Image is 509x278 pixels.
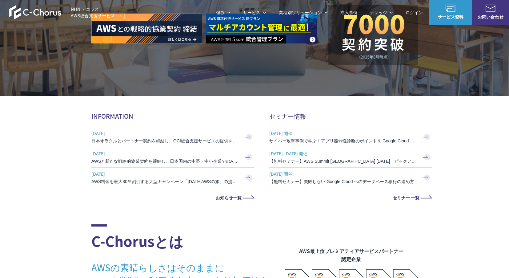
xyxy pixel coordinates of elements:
span: [DATE] [91,169,239,178]
a: [DATE] AWSと新たな戦略的協業契約を締結し、日本国内の中堅・中小企業でのAWS活用を加速 [91,147,254,167]
h3: AWSと新たな戦略的協業契約を締結し、日本国内の中堅・中小企業でのAWS活用を加速 [91,158,239,164]
a: ログイン [406,9,423,16]
h3: サイバー攻撃事例で学ぶ！アプリ脆弱性診断のポイント＆ Google Cloud セキュリティ対策 [269,138,417,144]
a: お知らせ一覧 [91,195,254,200]
p: ナレッジ [370,9,393,16]
h2: セミナー情報 [269,112,432,121]
a: AWS総合支援サービス C-Chorus NHN テコラスAWS総合支援サービス [9,5,115,20]
figcaption: AWS最上位プレミアティアサービスパートナー 認定企業 [285,247,418,263]
a: [DATE] AWS料金を最大30％割引する大型キャンペーン「[DATE]AWSの旅」の提供を開始 [91,168,254,188]
h3: 日本オラクルとパートナー契約を締結し、OCI総合支援サービスの提供を開始 [91,138,239,144]
p: サービス [243,9,267,16]
h3: AWS料金を最大30％割引する大型キャンペーン「[DATE]AWSの旅」の提供を開始 [91,178,239,185]
a: [DATE] 日本オラクルとパートナー契約を締結し、OCI総合支援サービスの提供を開始 [91,127,254,147]
img: AWS請求代行サービス 統合管理プラン [206,14,317,43]
img: AWS総合支援サービス C-Chorus サービス資料 [446,5,455,12]
h3: 【無料セミナー】失敗しない Google Cloud へのデータベース移行の進め方 [269,178,417,185]
img: お問い合わせ [486,5,495,12]
a: [DATE] 開催 サイバー攻撃事例で学ぶ！アプリ脆弱性診断のポイント＆ Google Cloud セキュリティ対策 [269,127,432,147]
span: [DATE] 開催 [269,169,417,178]
h2: INFORMATION [91,112,254,121]
span: [DATE] [91,129,239,138]
h2: C-Chorusとは [91,224,285,251]
a: 導入事例 [340,9,358,16]
span: NHN テコラス AWS総合支援サービス [71,6,115,19]
a: [DATE]-[DATE] 開催 【無料セミナー】AWS Summit [GEOGRAPHIC_DATA] [DATE] ピックアップセッション [269,147,432,167]
img: AWSとの戦略的協業契約 締結 [91,14,202,43]
span: サービス資料 [429,14,472,20]
img: 契約件数 [341,14,405,59]
p: 強み [216,9,231,16]
span: [DATE] [91,149,239,158]
h3: 【無料セミナー】AWS Summit [GEOGRAPHIC_DATA] [DATE] ピックアップセッション [269,158,417,164]
span: [DATE]-[DATE] 開催 [269,149,417,158]
p: 業種別ソリューション [279,9,328,16]
a: [DATE] 開催 【無料セミナー】失敗しない Google Cloud へのデータベース移行の進め方 [269,168,432,188]
span: お問い合わせ [472,14,509,20]
a: セミナー 一覧 [269,195,432,200]
span: [DATE] 開催 [269,129,417,138]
